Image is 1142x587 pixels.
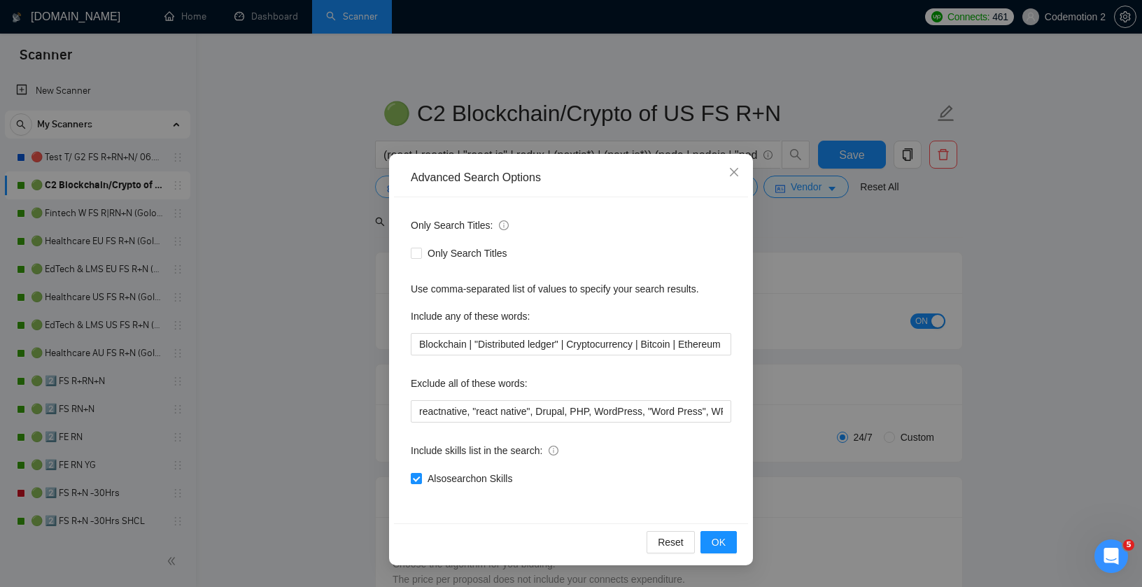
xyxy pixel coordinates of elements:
span: Only Search Titles [422,246,513,261]
button: OK [700,531,737,553]
div: Advanced Search Options [411,170,731,185]
div: Use comma-separated list of values to specify your search results. [411,281,731,297]
label: Include any of these words: [411,305,530,327]
span: 5 [1123,539,1134,551]
span: Only Search Titles: [411,218,509,233]
button: Close [715,154,753,192]
span: info-circle [549,446,558,455]
span: Also search on Skills [422,471,518,486]
span: info-circle [499,220,509,230]
button: Reset [647,531,695,553]
label: Exclude all of these words: [411,372,528,395]
span: close [728,167,740,178]
span: OK [712,535,726,550]
span: Include skills list in the search: [411,443,558,458]
span: Reset [658,535,684,550]
iframe: Intercom live chat [1094,539,1128,573]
